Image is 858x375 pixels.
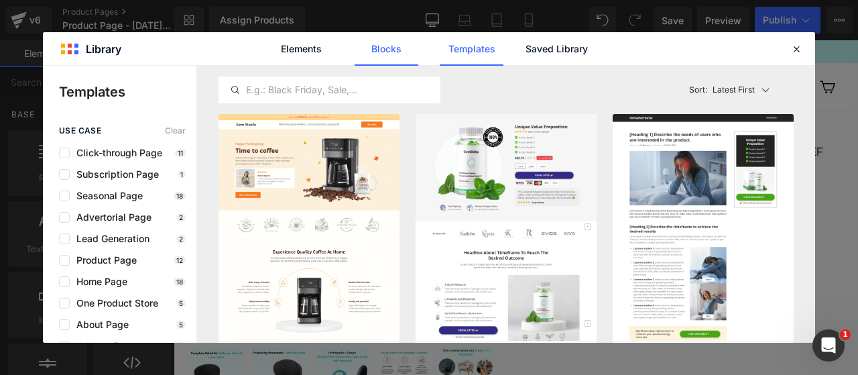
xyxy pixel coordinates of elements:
p: 11 [175,149,186,157]
p: 4 [176,342,186,350]
p: 5 [176,321,186,329]
span: $99.99 [566,160,601,174]
a: Templates [440,32,503,66]
span: Contact Page [70,341,137,352]
button: Latest FirstSort:Latest First [684,76,794,103]
span: Subscription Page [70,169,159,180]
span: Product Page [70,255,137,266]
span: Advertorial Page [70,212,151,223]
a: Saved Library [525,32,589,66]
img: RoadSpine – Tailbone & Lower Back Pain Relief Cushion [93,125,320,352]
p: 18 [174,278,186,286]
span: Default Title [430,212,487,240]
span: 1 [840,329,851,340]
span: $69.99 [609,159,643,175]
a: Blocks [355,32,418,66]
span: Add To Cart [564,306,646,319]
span: Home Page [70,276,127,287]
span: One Product Store [70,298,158,309]
p: 5 [176,299,186,307]
span: Lead Generation [70,233,149,244]
span: Click-through Page [70,148,162,158]
p: Templates [59,82,196,102]
a: RoadSpine – Tailbone & [MEDICAL_DATA] Relief Cushion [416,125,794,157]
span: Seasonal Page [70,191,143,201]
span: Clear [165,126,186,136]
span: About Page [70,319,129,330]
p: 2 [176,235,186,243]
label: Quantity [416,251,794,267]
iframe: Intercom live chat [812,329,845,362]
input: E.g.: Black Friday, Sale,... [219,82,440,98]
label: Title [416,195,794,211]
p: 2 [176,213,186,221]
p: 18 [174,192,186,200]
a: Elements [269,32,333,66]
img: endlessfind.com [359,47,452,64]
span: Hassle-free returns [296,8,402,19]
span: 30-day postage paid returns [402,7,515,19]
p: 12 [174,256,186,264]
span: Assign a product [267,123,348,138]
span: Sort: [689,85,707,95]
span: use case [59,126,101,136]
p: Latest First [713,84,755,96]
button: Add To Cart [550,299,660,327]
p: 1 [178,170,186,178]
span: and use this template to present it on live store [267,122,570,138]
